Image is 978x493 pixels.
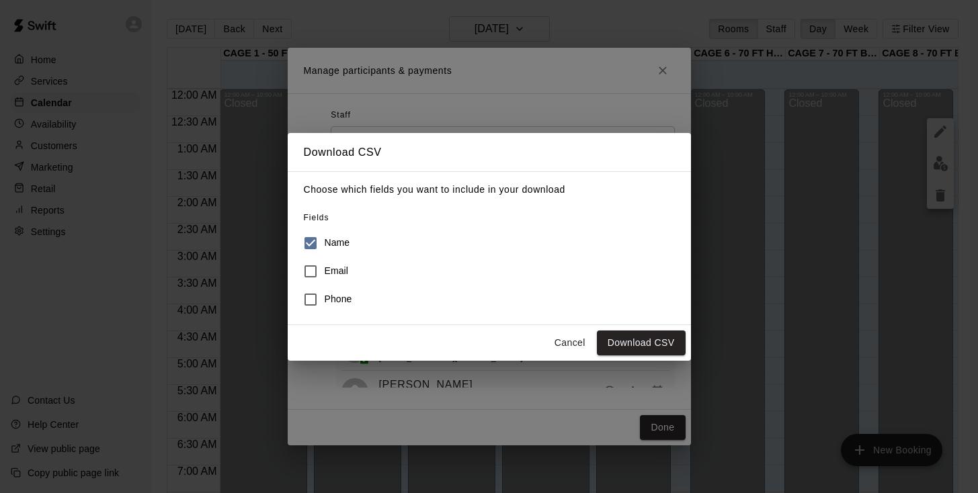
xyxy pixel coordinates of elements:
h6: Phone [325,292,352,307]
h2: Download CSV [288,133,691,172]
p: Choose which fields you want to include in your download [304,183,675,197]
span: Fields [304,213,329,222]
h6: Email [325,264,349,279]
button: Cancel [548,330,592,355]
button: Download CSV [597,330,686,355]
h6: Name [325,236,350,251]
